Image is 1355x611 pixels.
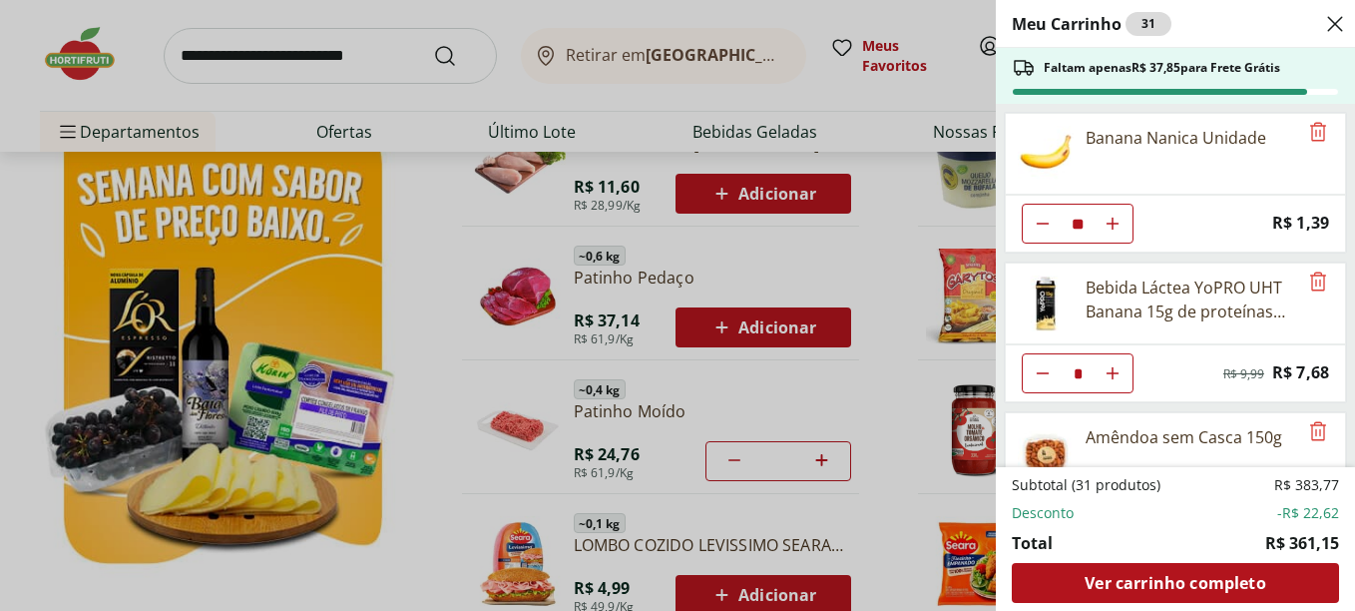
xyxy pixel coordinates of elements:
[1306,271,1330,295] button: Remove
[1086,126,1266,150] div: Banana Nanica Unidade
[1044,60,1280,76] span: Faltam apenas R$ 37,85 para Frete Grátis
[1012,475,1160,495] span: Subtotal (31 produtos)
[1012,503,1074,523] span: Desconto
[1023,353,1063,393] button: Diminuir Quantidade
[1272,210,1329,237] span: R$ 1,39
[1063,205,1093,243] input: Quantidade Atual
[1223,366,1264,382] span: R$ 9,99
[1274,475,1339,495] span: R$ 383,77
[1018,276,1074,331] img: Bebida Láctea YoPRO Banana 15g de proteínas 250ml
[1012,12,1171,36] h2: Meu Carrinho
[1306,121,1330,145] button: Remove
[1272,359,1329,386] span: R$ 7,68
[1085,575,1265,591] span: Ver carrinho completo
[1093,353,1132,393] button: Aumentar Quantidade
[1018,126,1074,182] img: Banana Nanica Unidade
[1086,276,1297,323] div: Bebida Láctea YoPRO UHT Banana 15g de proteínas 250ml
[1023,204,1063,244] button: Diminuir Quantidade
[1012,563,1339,603] a: Ver carrinho completo
[1306,420,1330,444] button: Remove
[1265,531,1339,555] span: R$ 361,15
[1063,354,1093,392] input: Quantidade Atual
[1093,204,1132,244] button: Aumentar Quantidade
[1018,425,1074,481] img: Principal
[1086,425,1282,449] div: Amêndoa sem Casca 150g
[1126,12,1171,36] div: 31
[1012,531,1053,555] span: Total
[1277,503,1339,523] span: -R$ 22,62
